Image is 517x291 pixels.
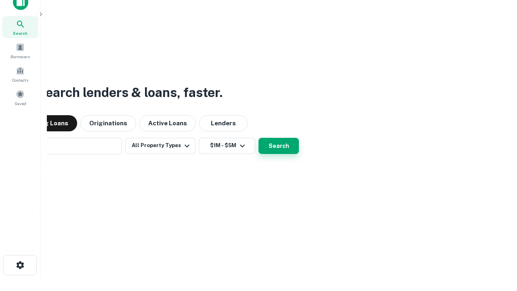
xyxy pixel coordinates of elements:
[2,16,38,38] a: Search
[2,40,38,61] a: Borrowers
[12,77,28,83] span: Contacts
[125,138,195,154] button: All Property Types
[13,30,27,36] span: Search
[2,63,38,85] a: Contacts
[80,115,136,131] button: Originations
[2,86,38,108] a: Saved
[258,138,299,154] button: Search
[199,115,248,131] button: Lenders
[15,100,26,107] span: Saved
[139,115,196,131] button: Active Loans
[477,226,517,265] iframe: Chat Widget
[37,83,223,102] h3: Search lenders & loans, faster.
[199,138,255,154] button: $1M - $5M
[11,53,30,60] span: Borrowers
